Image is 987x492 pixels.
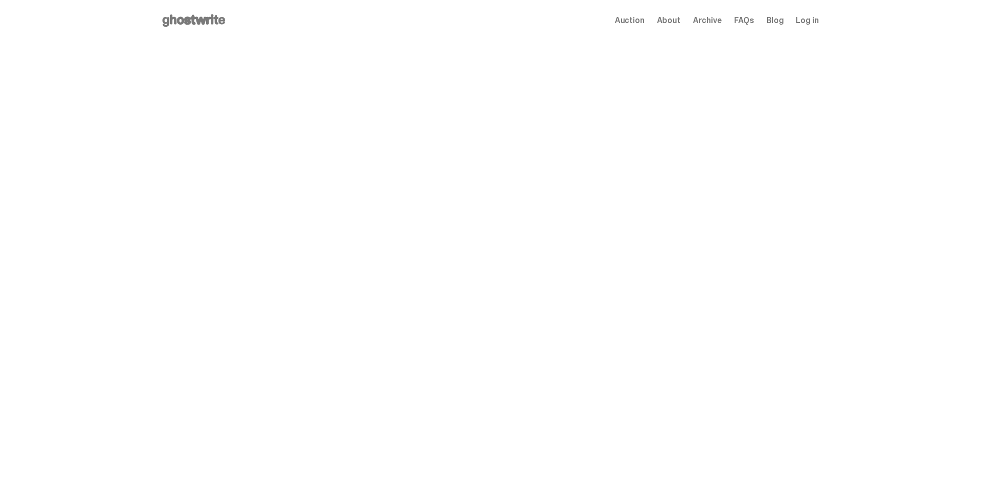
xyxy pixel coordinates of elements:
[734,16,754,25] a: FAQs
[693,16,722,25] a: Archive
[796,16,818,25] a: Log in
[615,16,645,25] a: Auction
[657,16,681,25] a: About
[766,16,783,25] a: Blog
